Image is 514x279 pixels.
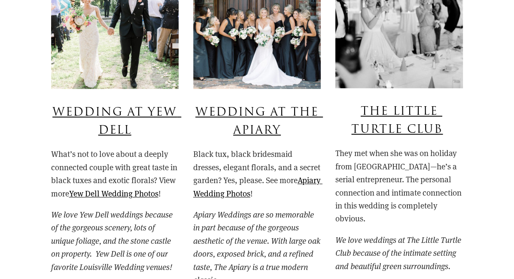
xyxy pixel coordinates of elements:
a: The Little Turtle Club [351,103,443,138]
em: We love weddings at The Little Turtle Club because of the intimate setting and beautiful green su... [335,234,463,271]
p: They met when she was on holiday from [GEOGRAPHIC_DATA]—he’s a serial entrepreneur. The personal ... [335,147,463,225]
p: Black tux, black bridesmaid dresses, elegant florals, and a secret garden? Yes, please. See more ! [193,147,321,200]
a: Wedding at Yew Dell [52,104,181,138]
em: We love Yew Dell weddings because of the gorgeous scenery, lots of unique foliage, and the stone ... [51,209,174,272]
a: Wedding At The Apiary [195,104,323,138]
a: Yew Dell Wedding Photos [69,188,158,199]
a: Apiary Wedding Photos [193,175,322,198]
p: What’s not to love about a deeply connected couple with great taste in black tuxes and exotic flo... [51,147,179,200]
